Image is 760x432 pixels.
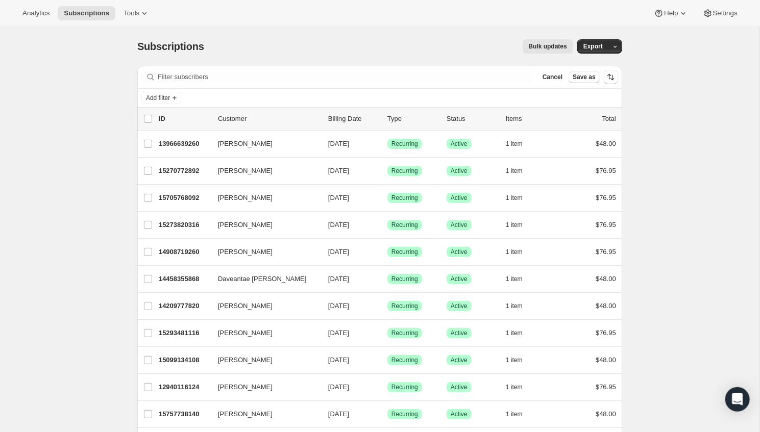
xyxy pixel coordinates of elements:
[596,356,616,364] span: $48.00
[602,114,616,124] p: Total
[328,167,349,174] span: [DATE]
[451,383,468,391] span: Active
[506,326,534,340] button: 1 item
[596,221,616,228] span: $76.95
[451,248,468,256] span: Active
[506,272,534,286] button: 1 item
[387,114,438,124] div: Type
[506,356,523,364] span: 1 item
[391,356,418,364] span: Recurring
[212,244,314,260] button: [PERSON_NAME]
[596,275,616,283] span: $48.00
[451,302,468,310] span: Active
[212,271,314,287] button: Daveantae [PERSON_NAME]
[451,410,468,418] span: Active
[506,221,523,229] span: 1 item
[506,194,523,202] span: 1 item
[159,137,616,151] div: 13966639260[PERSON_NAME][DATE]SuccessRecurringSuccessActive1 item$48.00
[328,248,349,256] span: [DATE]
[506,245,534,259] button: 1 item
[506,302,523,310] span: 1 item
[159,353,616,367] div: 15099134108[PERSON_NAME][DATE]SuccessRecurringSuccessActive1 item$48.00
[212,163,314,179] button: [PERSON_NAME]
[218,247,273,257] span: [PERSON_NAME]
[664,9,678,17] span: Help
[543,73,562,81] span: Cancel
[697,6,744,20] button: Settings
[328,329,349,337] span: [DATE]
[328,410,349,418] span: [DATE]
[212,325,314,341] button: [PERSON_NAME]
[159,299,616,313] div: 14209777820[PERSON_NAME][DATE]SuccessRecurringSuccessActive1 item$48.00
[596,329,616,337] span: $76.95
[596,248,616,256] span: $76.95
[218,139,273,149] span: [PERSON_NAME]
[159,301,210,311] p: 14209777820
[596,410,616,418] span: $48.00
[451,167,468,175] span: Active
[212,136,314,152] button: [PERSON_NAME]
[451,221,468,229] span: Active
[159,380,616,394] div: 12940116124[PERSON_NAME][DATE]SuccessRecurringSuccessActive1 item$76.95
[506,380,534,394] button: 1 item
[159,247,210,257] p: 14908719260
[159,245,616,259] div: 14908719260[PERSON_NAME][DATE]SuccessRecurringSuccessActive1 item$76.95
[159,220,210,230] p: 15273820316
[451,329,468,337] span: Active
[596,194,616,201] span: $76.95
[212,217,314,233] button: [PERSON_NAME]
[218,166,273,176] span: [PERSON_NAME]
[218,114,320,124] p: Customer
[146,94,170,102] span: Add filter
[506,275,523,283] span: 1 item
[506,383,523,391] span: 1 item
[218,409,273,419] span: [PERSON_NAME]
[391,221,418,229] span: Recurring
[328,275,349,283] span: [DATE]
[596,302,616,310] span: $48.00
[218,193,273,203] span: [PERSON_NAME]
[391,329,418,337] span: Recurring
[391,275,418,283] span: Recurring
[328,383,349,391] span: [DATE]
[713,9,738,17] span: Settings
[218,220,273,230] span: [PERSON_NAME]
[22,9,50,17] span: Analytics
[391,194,418,202] span: Recurring
[212,298,314,314] button: [PERSON_NAME]
[212,352,314,368] button: [PERSON_NAME]
[506,191,534,205] button: 1 item
[506,114,557,124] div: Items
[506,140,523,148] span: 1 item
[604,70,618,84] button: Sort the results
[159,193,210,203] p: 15705768092
[451,140,468,148] span: Active
[506,167,523,175] span: 1 item
[159,166,210,176] p: 15270772892
[506,299,534,313] button: 1 item
[451,356,468,364] span: Active
[538,71,567,83] button: Cancel
[328,114,379,124] p: Billing Date
[159,218,616,232] div: 15273820316[PERSON_NAME][DATE]SuccessRecurringSuccessActive1 item$76.95
[451,194,468,202] span: Active
[596,383,616,391] span: $76.95
[451,275,468,283] span: Active
[64,9,109,17] span: Subscriptions
[506,407,534,421] button: 1 item
[577,39,609,54] button: Export
[159,139,210,149] p: 13966639260
[391,302,418,310] span: Recurring
[16,6,56,20] button: Analytics
[159,355,210,365] p: 15099134108
[391,248,418,256] span: Recurring
[117,6,156,20] button: Tools
[573,73,596,81] span: Save as
[218,355,273,365] span: [PERSON_NAME]
[328,140,349,147] span: [DATE]
[137,41,204,52] span: Subscriptions
[596,140,616,147] span: $48.00
[648,6,694,20] button: Help
[569,71,600,83] button: Save as
[328,356,349,364] span: [DATE]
